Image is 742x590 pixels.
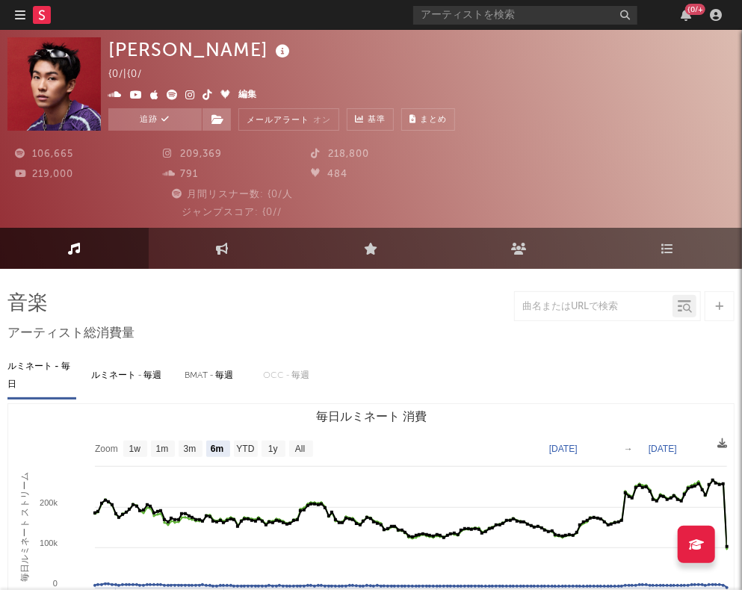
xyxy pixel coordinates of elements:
text: [DATE] [649,444,677,454]
span: 218,800 [311,149,369,159]
text: 200k [40,498,58,507]
div: ルミネート - 毎日 [7,354,76,397]
span: 219,000 [15,170,73,179]
span: 月間リスナー数: {0/人 [170,190,294,199]
span: 106,665 [15,149,73,159]
button: メールアラートオン [238,108,339,131]
text: → [624,444,633,454]
text: 3m [184,444,197,455]
text: All [295,444,305,455]
text: 毎日ルミネート 消費 [316,410,427,423]
button: 編集 [238,87,256,105]
a: 基準 [347,108,394,131]
span: 791 [163,170,198,179]
span: 基準 [368,111,386,129]
span: まとめ [420,116,447,124]
text: Zoom [95,444,118,455]
input: 曲名またはURLで検索 [515,301,673,313]
span: 209,369 [163,149,222,159]
div: {0/ | {0/ [108,66,159,84]
text: 1w [129,444,141,455]
span: 484 [311,170,347,179]
div: ルミネート - 毎週 [91,363,170,388]
em: オン [313,117,331,125]
input: アーティストを検索 [413,6,637,25]
button: まとめ [401,108,455,131]
button: {0/+ [681,9,691,21]
text: YTD [236,444,254,455]
text: 毎日ルミネート ストリーム [19,472,30,582]
text: 6m [211,444,223,455]
text: 0 [53,579,58,588]
div: [PERSON_NAME] [108,37,294,62]
span: アーティスト総消費量 [7,325,135,343]
text: 1m [156,444,169,455]
div: BMAT - 毎週 [185,363,248,388]
span: ジャンプスコア: {0// [182,208,282,217]
div: {0/+ [685,4,705,15]
text: 100k [40,538,58,547]
text: 1y [268,444,278,455]
text: [DATE] [549,444,578,454]
button: 追跡 [108,108,202,131]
